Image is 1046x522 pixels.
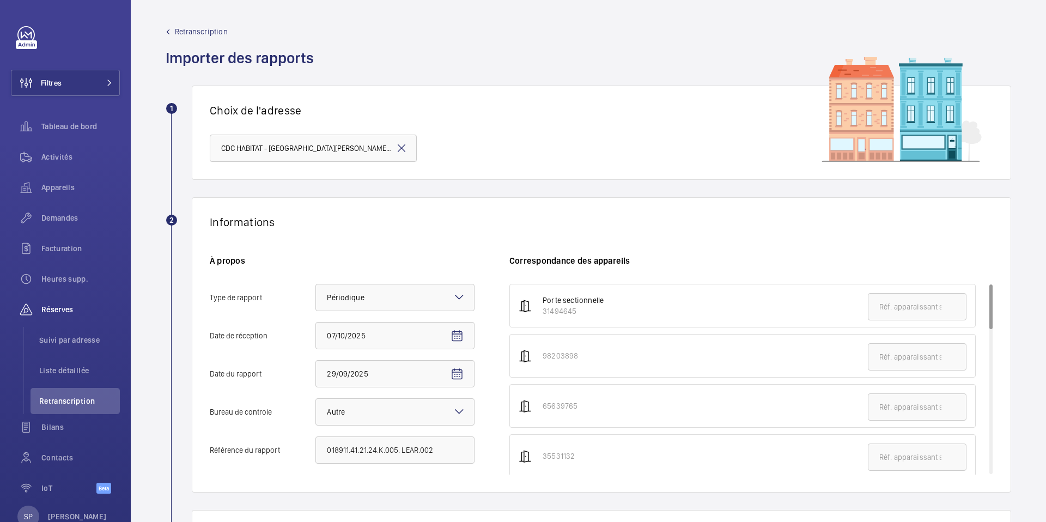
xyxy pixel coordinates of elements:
[327,408,345,416] span: Autre
[519,299,532,312] img: automatic_door.svg
[39,365,120,376] span: Liste détaillée
[96,483,111,494] span: Beta
[868,343,966,371] input: Réf. apparaissant sur le document
[543,295,604,306] div: Porte sectionnelle
[543,350,578,361] div: 98203898
[166,103,177,114] div: 1
[210,215,275,229] h1: Informations
[210,446,315,454] span: Référence du rapport
[519,399,532,412] img: automatic_door.svg
[11,70,120,96] button: Filtres
[210,332,315,339] span: Date de réception
[315,436,475,464] input: Référence du rapport
[519,450,532,463] img: automatic_door.svg
[543,451,575,462] div: 35531132
[543,306,604,317] div: 31494645
[210,370,315,378] span: Date du rapport
[166,215,177,226] div: 2
[41,274,120,284] span: Heures supp.
[767,56,984,162] img: buildings
[543,400,577,411] div: 65639765
[868,393,966,421] input: Réf. apparaissant sur le document
[41,304,120,315] span: Réserves
[509,255,993,266] h6: Correspondance des appareils
[41,452,120,463] span: Contacts
[210,408,315,416] span: Bureau de controle
[519,349,532,362] img: automatic_door.svg
[41,243,120,254] span: Facturation
[210,104,993,117] h1: Choix de l'adresse
[24,511,33,522] p: SP
[41,151,120,162] span: Activités
[444,361,470,387] button: Open calendar
[210,255,475,266] h6: À propos
[41,213,120,223] span: Demandes
[175,26,228,37] span: Retranscription
[41,483,96,494] span: IoT
[39,396,120,406] span: Retranscription
[39,335,120,345] span: Suivi par adresse
[210,294,315,301] span: Type de rapport
[41,182,120,193] span: Appareils
[41,77,62,88] span: Filtres
[41,422,120,433] span: Bilans
[41,121,120,132] span: Tableau de bord
[166,48,320,68] h1: Importer des rapports
[327,293,364,302] span: Périodique
[868,444,966,471] input: Réf. apparaissant sur le document
[868,293,966,320] input: Réf. apparaissant sur le document
[315,322,475,349] input: Date de réceptionOpen calendar
[315,360,475,387] input: Date du rapportOpen calendar
[48,511,107,522] p: [PERSON_NAME]
[210,135,417,162] input: Tapez l'adresse concernée
[444,323,470,349] button: Open calendar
